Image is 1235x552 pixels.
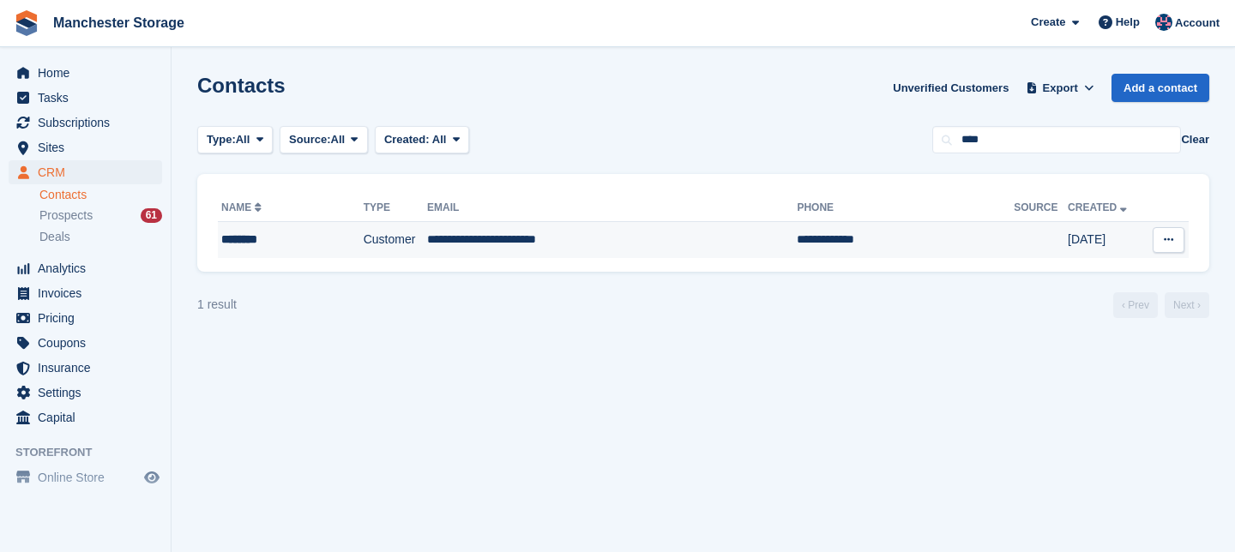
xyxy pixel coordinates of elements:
span: Settings [38,381,141,405]
span: Analytics [38,256,141,280]
a: menu [9,281,162,305]
a: menu [9,135,162,159]
span: Source: [289,131,330,148]
span: Deals [39,229,70,245]
a: menu [9,160,162,184]
a: Add a contact [1111,74,1209,102]
span: Type: [207,131,236,148]
div: 1 result [197,296,237,314]
a: Prospects 61 [39,207,162,225]
a: Contacts [39,187,162,203]
a: Created [1068,201,1130,213]
span: Sites [38,135,141,159]
span: Export [1043,80,1078,97]
button: Type: All [197,126,273,154]
span: Pricing [38,306,141,330]
a: menu [9,331,162,355]
span: Prospects [39,207,93,224]
span: Account [1175,15,1220,32]
a: Name [221,201,265,213]
td: Customer [364,222,427,258]
th: Phone [797,195,1014,222]
a: menu [9,61,162,85]
a: menu [9,306,162,330]
span: All [236,131,250,148]
span: Help [1116,14,1140,31]
a: menu [9,256,162,280]
th: Type [364,195,427,222]
td: [DATE] [1068,222,1145,258]
span: Coupons [38,331,141,355]
span: CRM [38,160,141,184]
th: Email [427,195,797,222]
nav: Page [1110,292,1213,318]
span: All [331,131,346,148]
h1: Contacts [197,74,286,97]
a: Preview store [142,467,162,488]
span: Invoices [38,281,141,305]
a: Manchester Storage [46,9,191,37]
span: Capital [38,405,141,429]
a: menu [9,356,162,380]
th: Source [1014,195,1068,222]
span: Home [38,61,141,85]
span: Online Store [38,465,141,489]
a: Previous [1113,292,1158,318]
a: menu [9,111,162,135]
button: Source: All [280,126,368,154]
a: menu [9,405,162,429]
span: Created: [384,133,430,146]
span: All [432,133,447,146]
button: Export [1022,74,1098,102]
button: Clear [1181,131,1209,148]
span: Create [1031,14,1065,31]
span: Subscriptions [38,111,141,135]
img: stora-icon-8386f47178a22dfd0bd8f6a31ec36ba5ce8667c1dd55bd0f319d3a0aa187defe.svg [14,10,39,36]
a: menu [9,86,162,110]
span: Tasks [38,86,141,110]
a: menu [9,381,162,405]
span: Insurance [38,356,141,380]
a: Unverified Customers [886,74,1015,102]
a: Next [1165,292,1209,318]
a: menu [9,465,162,489]
button: Created: All [375,126,469,154]
div: 61 [141,208,162,223]
a: Deals [39,228,162,246]
span: Storefront [15,444,171,461]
